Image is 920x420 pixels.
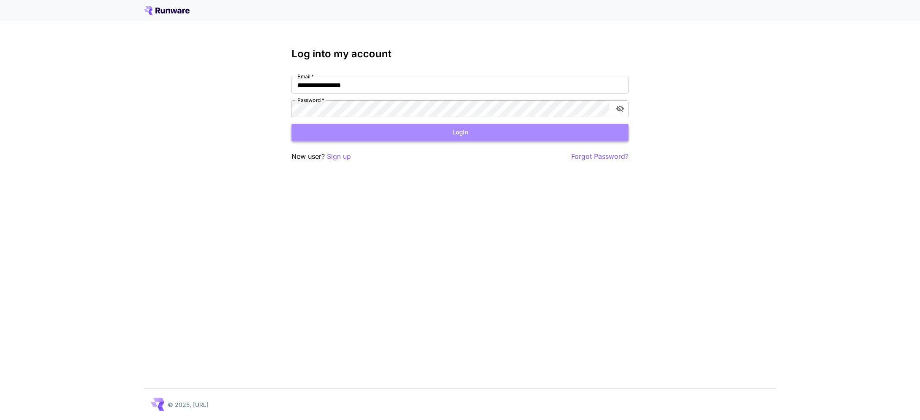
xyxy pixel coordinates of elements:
p: © 2025, [URL] [168,400,209,409]
button: toggle password visibility [612,101,628,116]
p: New user? [292,151,351,162]
button: Sign up [327,151,351,162]
button: Login [292,124,628,141]
label: Password [297,96,324,104]
button: Forgot Password? [571,151,628,162]
h3: Log into my account [292,48,628,60]
label: Email [297,73,314,80]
